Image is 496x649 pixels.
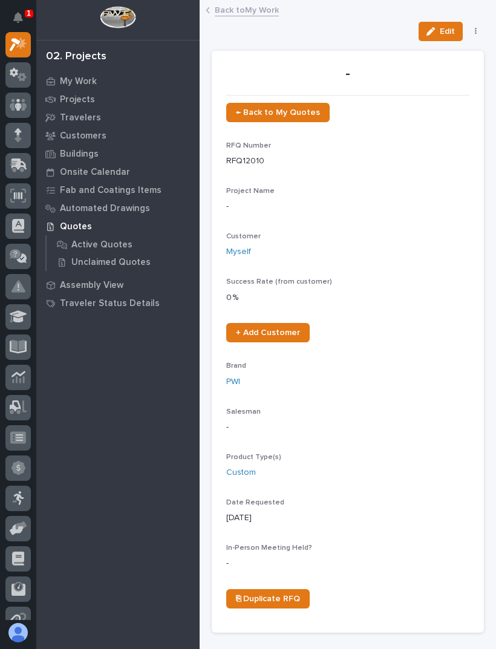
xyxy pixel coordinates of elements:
[226,512,469,524] p: [DATE]
[215,2,279,16] a: Back toMy Work
[226,421,469,434] p: -
[60,149,99,160] p: Buildings
[60,221,92,232] p: Quotes
[226,233,261,240] span: Customer
[226,142,271,149] span: RFQ Number
[71,257,151,268] p: Unclaimed Quotes
[27,9,31,18] p: 1
[226,557,469,570] p: -
[47,253,200,270] a: Unclaimed Quotes
[60,203,150,214] p: Automated Drawings
[226,323,310,342] a: + Add Customer
[226,155,469,168] p: RFQ12010
[5,5,31,30] button: Notifications
[36,276,200,294] a: Assembly View
[226,466,256,479] a: Custom
[60,280,123,291] p: Assembly View
[226,589,310,608] a: ⎘ Duplicate RFQ
[226,188,275,195] span: Project Name
[36,126,200,145] a: Customers
[36,217,200,235] a: Quotes
[226,246,251,258] a: Myself
[36,145,200,163] a: Buildings
[60,298,160,309] p: Traveler Status Details
[46,50,106,64] div: 02. Projects
[5,620,31,645] button: users-avatar
[36,90,200,108] a: Projects
[226,103,330,122] a: ← Back to My Quotes
[60,167,130,178] p: Onsite Calendar
[36,163,200,181] a: Onsite Calendar
[36,199,200,217] a: Automated Drawings
[226,544,312,552] span: In-Person Meeting Held?
[226,362,246,370] span: Brand
[36,181,200,199] a: Fab and Coatings Items
[226,278,332,285] span: Success Rate (from customer)
[36,108,200,126] a: Travelers
[60,76,97,87] p: My Work
[60,113,101,123] p: Travelers
[236,328,300,337] span: + Add Customer
[60,94,95,105] p: Projects
[419,22,463,41] button: Edit
[100,6,135,28] img: Workspace Logo
[440,26,455,37] span: Edit
[60,131,106,142] p: Customers
[226,499,284,506] span: Date Requested
[36,294,200,312] a: Traveler Status Details
[236,108,320,117] span: ← Back to My Quotes
[226,376,240,388] a: PWI
[226,454,281,461] span: Product Type(s)
[47,236,200,253] a: Active Quotes
[71,240,132,250] p: Active Quotes
[236,595,300,603] span: ⎘ Duplicate RFQ
[226,292,469,304] p: 0 %
[226,65,469,83] p: -
[15,12,31,31] div: Notifications1
[36,72,200,90] a: My Work
[226,200,469,213] p: -
[60,185,162,196] p: Fab and Coatings Items
[226,408,261,416] span: Salesman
